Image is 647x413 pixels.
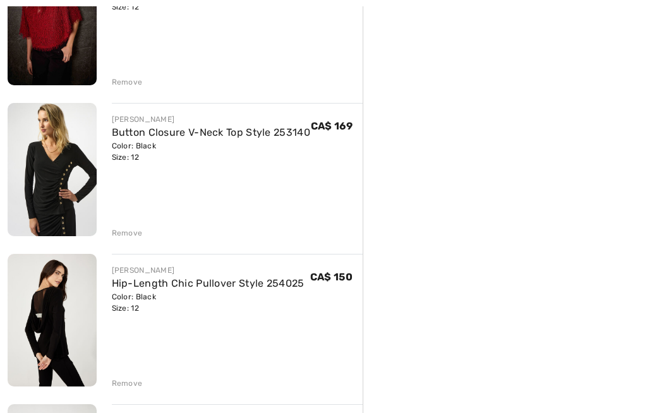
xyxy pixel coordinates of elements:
img: Hip-Length Chic Pullover Style 254025 [8,254,97,387]
span: CA$ 169 [311,120,353,132]
div: Remove [112,227,143,239]
div: Color: Black Size: 12 [112,291,305,314]
a: Button Closure V-Neck Top Style 253140 [112,126,310,138]
span: CA$ 150 [310,271,353,283]
div: Remove [112,76,143,88]
div: Remove [112,378,143,389]
div: [PERSON_NAME] [112,114,310,125]
img: Button Closure V-Neck Top Style 253140 [8,103,97,236]
div: Color: Black Size: 12 [112,140,310,163]
a: Hip-Length Chic Pullover Style 254025 [112,277,305,289]
div: [PERSON_NAME] [112,265,305,276]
